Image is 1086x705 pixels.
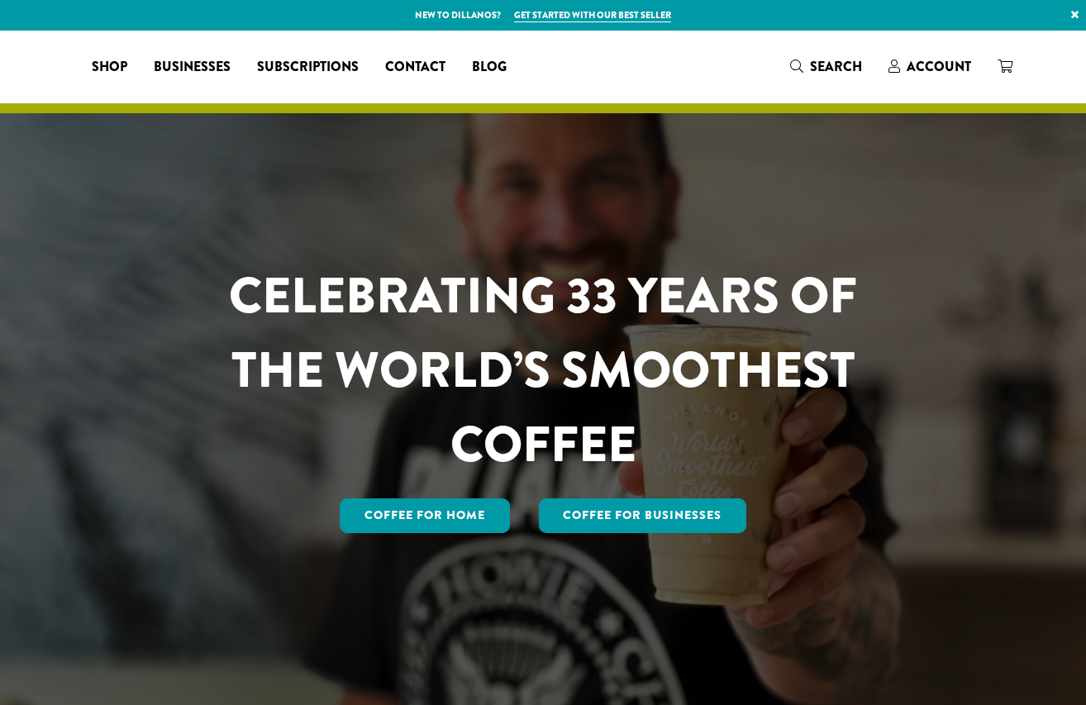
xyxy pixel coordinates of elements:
span: Account [907,57,971,76]
span: Businesses [154,57,231,78]
a: Shop [79,54,141,80]
span: Contact [385,57,445,78]
span: Shop [92,57,127,78]
a: Search [777,53,875,80]
span: Subscriptions [257,57,359,78]
h1: CELEBRATING 33 YEARS OF THE WORLD’S SMOOTHEST COFFEE [180,259,906,482]
a: Get started with our best seller [514,8,671,22]
span: Search [810,57,862,76]
span: Blog [472,57,507,78]
a: Coffee For Businesses [539,498,747,533]
a: Coffee for Home [340,498,510,533]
